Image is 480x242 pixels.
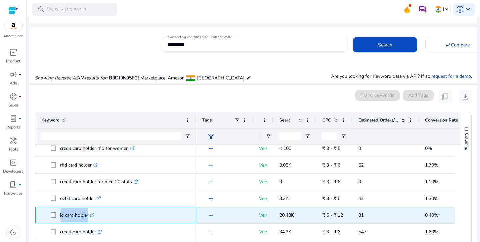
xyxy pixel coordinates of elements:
p: Resources [4,190,23,196]
span: | Marketplace: Amazon [138,75,185,81]
mat-label: Your next big win starts here—enter an ASIN [167,35,231,39]
span: 42 [358,195,364,202]
span: 547 [358,229,366,235]
span: 0% [425,145,432,152]
i: Showing Reverse ASIN results for: [35,75,107,81]
p: Very High [259,158,267,172]
span: ₹ 3 - ₹ 6 [322,179,340,185]
p: Are you looking for Keyword data via API? If so, . [331,73,472,80]
span: 3.3K [279,195,289,202]
span: donut_small [9,92,17,100]
span: Columns [464,133,470,150]
p: Very High [259,208,267,222]
span: 81 [358,212,364,218]
span: Tags [202,117,212,123]
p: Marketplace [4,34,23,39]
span: book_4 [9,181,17,189]
span: add [207,161,215,169]
span: 0 [358,179,361,185]
span: / [60,6,66,13]
span: 1.30% [425,195,438,202]
input: CPC Filter Input [322,132,337,140]
p: credit card holder rfid for women [60,142,135,155]
button: download [459,90,472,103]
span: ₹ 3 - ₹ 6 [322,229,340,235]
span: 52 [358,162,364,168]
span: add [207,178,215,186]
p: Sales [8,102,18,108]
span: download [461,93,469,101]
span: Search Volume [279,117,296,123]
span: fiber_manual_record [19,73,21,76]
span: lab_profile [9,114,17,123]
p: Product [6,58,20,64]
p: Very High [259,225,267,239]
span: < 100 [279,145,291,152]
p: Press to search [47,6,86,13]
span: Search [378,41,392,48]
p: debit card holder [60,192,101,205]
button: Open Filter Menu [266,134,271,139]
p: Very High [259,192,267,205]
span: inventory_2 [9,48,17,56]
button: Open Filter Menu [305,134,310,139]
p: Ads [10,80,17,86]
img: in.svg [435,6,442,13]
span: 1.70% [425,162,438,168]
span: [GEOGRAPHIC_DATA] [197,75,244,81]
span: 9 [279,179,282,185]
span: Keyword [41,117,60,123]
input: Search Volume Filter Input [279,132,301,140]
p: id card holder [60,208,94,222]
span: B0DJ9N95FG [109,75,138,81]
span: Compare [451,41,470,48]
p: credit card holder [60,225,102,239]
p: Very High [259,175,267,189]
span: fiber_manual_record [19,95,21,98]
input: Keyword Filter Input [41,132,181,140]
span: add [207,195,215,203]
span: add [207,228,215,236]
mat-icon: edit [246,73,251,81]
span: Conversion Rate [425,117,458,123]
span: account_circle [456,5,464,13]
span: campaign [9,70,17,78]
span: add [207,211,215,219]
p: Developers [3,168,23,174]
span: 3.08K [279,162,291,168]
img: amazon.svg [4,21,22,31]
p: IN [443,3,448,15]
span: 1.10% [425,179,438,185]
span: ₹ 3 - ₹ 5 [322,145,340,152]
span: 1.60% [425,229,438,235]
span: 20.48K [279,212,294,218]
button: Open Filter Menu [341,134,346,139]
span: fiber_manual_record [19,117,21,120]
span: fiber_manual_record [19,183,21,186]
span: search [37,5,45,13]
span: Estimated Orders/Month [358,117,398,123]
span: 0 [358,145,361,152]
span: ₹ 6 - ₹ 12 [322,212,343,218]
span: dark_mode [9,228,17,236]
p: Reports [6,124,20,130]
p: credit card holder for men 20 slots [60,175,138,189]
p: rfid card holder [60,158,98,172]
p: Very High [259,142,267,155]
span: CPC [322,117,331,123]
a: request for a demo [431,73,471,79]
span: keyboard_arrow_down [464,5,472,13]
span: filter_alt [207,133,215,141]
span: add [207,145,215,153]
button: Open Filter Menu [185,134,190,139]
p: Tools [8,146,18,152]
span: ₹ 3 - ₹ 6 [322,162,340,168]
mat-icon: swap_horiz [445,42,451,48]
span: code_blocks [9,159,17,167]
span: 0.40% [425,212,438,218]
span: handyman [9,137,17,145]
span: 34.2K [279,229,291,235]
span: ₹ 3 - ₹ 6 [322,195,340,202]
button: Search [353,37,417,52]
